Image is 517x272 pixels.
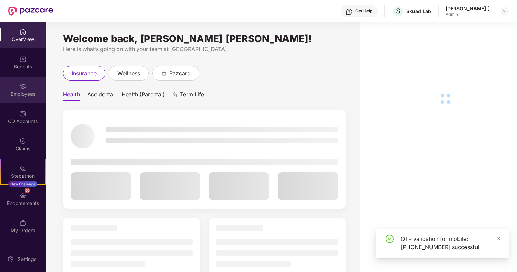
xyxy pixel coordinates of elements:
div: Settings [16,256,38,263]
div: Get Help [355,8,372,14]
div: Skuad Lab [406,8,431,15]
span: Term Life [180,91,204,101]
span: close [496,236,501,241]
img: New Pazcare Logo [8,7,53,16]
div: New Challenge [8,181,37,187]
span: Health [63,91,80,101]
span: pazcard [169,69,191,78]
div: OTP validation for mobile: [PHONE_NUMBER] successful [401,235,500,251]
img: svg+xml;base64,PHN2ZyBpZD0iSGVscC0zMngzMiIgeG1sbnM9Imh0dHA6Ly93d3cudzMub3JnLzIwMDAvc3ZnIiB3aWR0aD... [346,8,353,15]
div: 66 [25,188,30,193]
img: svg+xml;base64,PHN2ZyBpZD0iRW1wbG95ZWVzIiB4bWxucz0iaHR0cDovL3d3dy53My5vcmcvMjAwMC9zdmciIHdpZHRoPS... [19,83,26,90]
img: svg+xml;base64,PHN2ZyBpZD0iRW5kb3JzZW1lbnRzIiB4bWxucz0iaHR0cDovL3d3dy53My5vcmcvMjAwMC9zdmciIHdpZH... [19,192,26,199]
span: Accidental [87,91,115,101]
img: svg+xml;base64,PHN2ZyBpZD0iQ2xhaW0iIHhtbG5zPSJodHRwOi8vd3d3LnczLm9yZy8yMDAwL3N2ZyIgd2lkdGg9IjIwIi... [19,138,26,144]
img: svg+xml;base64,PHN2ZyBpZD0iRHJvcGRvd24tMzJ4MzIiIHhtbG5zPSJodHRwOi8vd3d3LnczLm9yZy8yMDAwL3N2ZyIgd2... [502,8,507,14]
span: check-circle [386,235,394,243]
img: svg+xml;base64,PHN2ZyBpZD0iQmVuZWZpdHMiIHhtbG5zPSJodHRwOi8vd3d3LnczLm9yZy8yMDAwL3N2ZyIgd2lkdGg9Ij... [19,56,26,63]
div: animation [161,70,167,76]
span: Health (Parental) [121,91,165,101]
img: svg+xml;base64,PHN2ZyBpZD0iQ0RfQWNjb3VudHMiIGRhdGEtbmFtZT0iQ0QgQWNjb3VudHMiIHhtbG5zPSJodHRwOi8vd3... [19,110,26,117]
span: insurance [72,69,97,78]
img: svg+xml;base64,PHN2ZyB4bWxucz0iaHR0cDovL3d3dy53My5vcmcvMjAwMC9zdmciIHdpZHRoPSIyMSIgaGVpZ2h0PSIyMC... [19,165,26,172]
span: S [396,7,400,15]
div: animation [172,92,178,98]
span: wellness [117,69,140,78]
div: Admin [446,12,494,17]
img: svg+xml;base64,PHN2ZyBpZD0iSG9tZSIgeG1sbnM9Imh0dHA6Ly93d3cudzMub3JnLzIwMDAvc3ZnIiB3aWR0aD0iMjAiIG... [19,28,26,35]
img: svg+xml;base64,PHN2ZyBpZD0iTXlfT3JkZXJzIiBkYXRhLW5hbWU9Ik15IE9yZGVycyIgeG1sbnM9Imh0dHA6Ly93d3cudz... [19,219,26,226]
div: Stepathon [1,172,45,179]
div: Welcome back, [PERSON_NAME] [PERSON_NAME]! [63,36,346,41]
img: svg+xml;base64,PHN2ZyBpZD0iU2V0dGluZy0yMHgyMCIgeG1sbnM9Imh0dHA6Ly93d3cudzMub3JnLzIwMDAvc3ZnIiB3aW... [7,256,14,263]
div: Here is what’s going on with your team at [GEOGRAPHIC_DATA] [63,45,346,54]
div: [PERSON_NAME] [PERSON_NAME] [446,5,494,12]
